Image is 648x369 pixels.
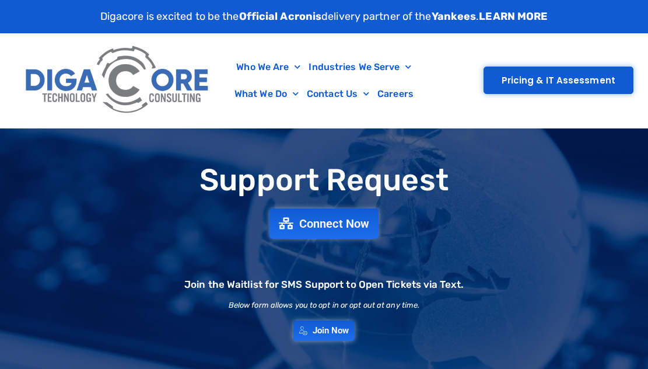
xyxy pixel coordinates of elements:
[373,81,418,107] a: Careers
[479,10,548,23] a: LEARN MORE
[100,9,548,25] p: Digacore is excited to be the delivery partner of the .
[221,54,428,107] nav: Menu
[303,81,373,107] a: Contact Us
[230,81,303,107] a: What We Do
[304,54,415,81] a: Industries We Serve
[184,280,464,290] h2: Join the Waitlist for SMS Support to Open Tickets via Text.
[229,301,420,309] h2: Below form allows you to opt in or opt out at any time.
[6,163,642,197] h1: Support Request
[502,76,615,85] span: Pricing & IT Assessment
[293,321,355,341] a: Join Now
[432,10,477,23] strong: Yankees
[20,39,215,122] img: Digacore Logo
[313,326,349,335] span: Join Now
[299,218,369,229] span: Connect Now
[239,10,322,23] strong: Official Acronis
[232,54,304,81] a: Who We Are
[484,67,633,94] a: Pricing & IT Assessment
[269,208,379,239] a: Connect Now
